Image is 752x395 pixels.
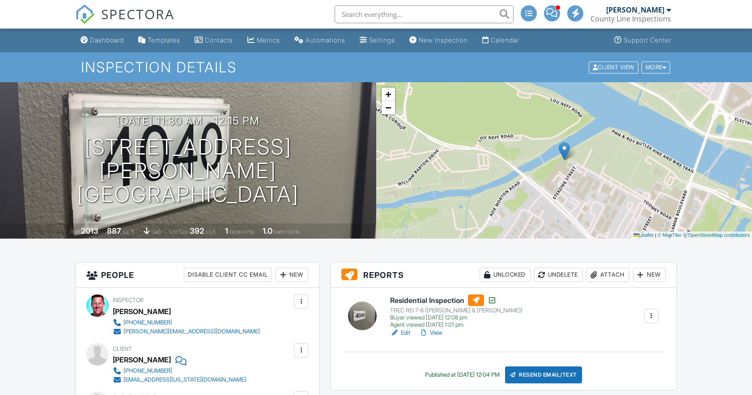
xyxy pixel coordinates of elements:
a: Settings [356,32,399,49]
a: Client View [588,63,641,70]
div: [PERSON_NAME][EMAIL_ADDRESS][DOMAIN_NAME] [123,328,260,335]
div: 1.0 [263,226,272,235]
div: New [276,268,308,282]
img: The Best Home Inspection Software - Spectora [75,4,95,24]
a: SPECTORA [75,12,174,31]
a: © MapTiler [658,232,682,238]
h3: [DATE] 11:30 am - 12:15 pm [117,115,259,127]
h1: Inspection Details [81,59,671,75]
div: Support Center [624,36,671,44]
div: Disable Client CC Email [184,268,272,282]
div: Unlocked [480,268,531,282]
a: Automations (Advanced) [291,32,349,49]
div: Published at [DATE] 12:04 PM [425,371,500,378]
a: Contacts [191,32,237,49]
span: Built [70,228,80,235]
a: Metrics [244,32,284,49]
a: View [419,328,442,337]
a: [PERSON_NAME][EMAIL_ADDRESS][DOMAIN_NAME] [113,327,260,336]
div: [PHONE_NUMBER] [123,367,172,374]
div: Buyer viewed [DATE] 12:08 pm [390,314,523,321]
span: sq. ft. [123,228,135,235]
div: Client View [589,61,638,73]
a: Zoom out [382,101,395,114]
span: | [655,232,656,238]
div: TREC REI 7-6 ([PERSON_NAME] & [PERSON_NAME]) [390,307,523,314]
div: New [633,268,666,282]
div: [PHONE_NUMBER] [123,319,172,326]
a: Calendar [479,32,523,49]
a: [PHONE_NUMBER] [113,318,260,327]
div: Calendar [491,36,519,44]
div: 887 [107,226,121,235]
div: [PERSON_NAME] [113,305,171,318]
div: Metrics [257,36,280,44]
span: − [385,102,391,113]
img: Marker [559,142,570,160]
div: [PERSON_NAME] [113,353,171,366]
a: Residential Inspection TREC REI 7-6 ([PERSON_NAME] & [PERSON_NAME]) Buyer viewed [DATE] 12:08 pm ... [390,294,523,328]
a: © OpenStreetMap contributors [683,232,750,238]
a: [EMAIL_ADDRESS][US_STATE][DOMAIN_NAME] [113,375,246,384]
div: [PERSON_NAME] [606,5,664,14]
a: [PHONE_NUMBER] [113,366,246,375]
span: Client [113,345,132,352]
a: New Inspection [406,32,472,49]
div: 2013 [81,226,98,235]
a: Edit [390,328,410,337]
div: [EMAIL_ADDRESS][US_STATE][DOMAIN_NAME] [123,376,246,383]
a: Templates [135,32,184,49]
div: County Line Inspections [591,14,671,23]
div: Templates [148,36,180,44]
div: Contacts [205,36,233,44]
h3: Reports [331,262,676,288]
h1: [STREET_ADDRESS][PERSON_NAME] [GEOGRAPHIC_DATA] [14,135,362,206]
span: bathrooms [274,228,299,235]
span: sq.ft. [205,228,217,235]
div: 1 [225,226,228,235]
div: Settings [369,36,395,44]
a: Dashboard [77,32,127,49]
div: Automations [306,36,345,44]
a: Leaflet [633,232,654,238]
h6: Residential Inspection [390,294,523,306]
span: bedrooms [229,228,254,235]
input: Search everything... [335,5,514,23]
div: Agent viewed [DATE] 1:01 pm [390,321,523,328]
div: Attach [586,268,629,282]
span: SPECTORA [101,4,174,23]
span: slab [151,228,161,235]
div: Undelete [534,268,583,282]
a: Support Center [611,32,675,49]
div: 392 [190,226,204,235]
div: More [642,61,671,73]
span: Inspector [113,297,144,303]
div: Dashboard [90,36,124,44]
h3: People [76,262,319,288]
div: New Inspection [419,36,468,44]
a: Zoom in [382,88,395,101]
span: + [385,88,391,100]
div: Resend Email/Text [505,366,582,383]
span: Lot Size [170,228,188,235]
